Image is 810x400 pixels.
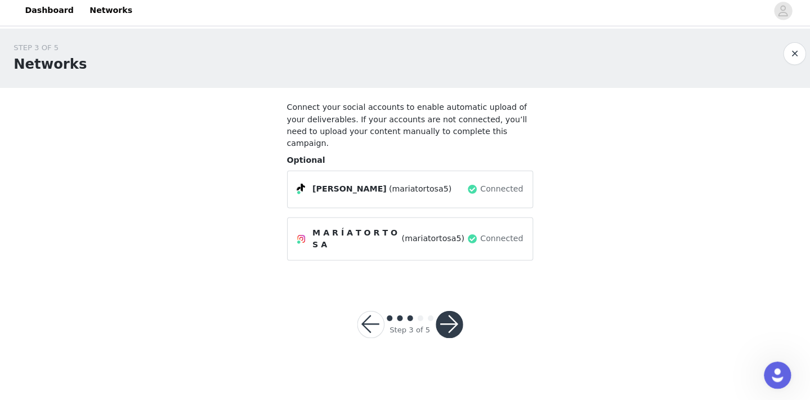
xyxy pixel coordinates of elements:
[768,6,779,24] div: avatar
[14,57,86,78] h1: Networks
[284,158,321,167] span: Optional
[18,2,79,28] a: Dashboard
[397,234,459,246] span: (mariatortosa5)
[385,325,425,336] div: Step 3 of 5
[14,46,86,57] div: STEP 3 OF 5
[475,234,517,246] span: Connected
[309,229,395,252] span: M A R Í A T O R T O S A
[293,236,302,245] img: Instagram Icon
[475,185,517,197] span: Connected
[755,362,782,389] iframe: Intercom live chat
[309,185,382,197] span: [PERSON_NAME]
[284,105,527,152] h4: Connect your social accounts to enable automatic upload of your deliverables. If your accounts ar...
[82,2,137,28] a: Networks
[384,185,446,197] span: (mariatortosa5)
